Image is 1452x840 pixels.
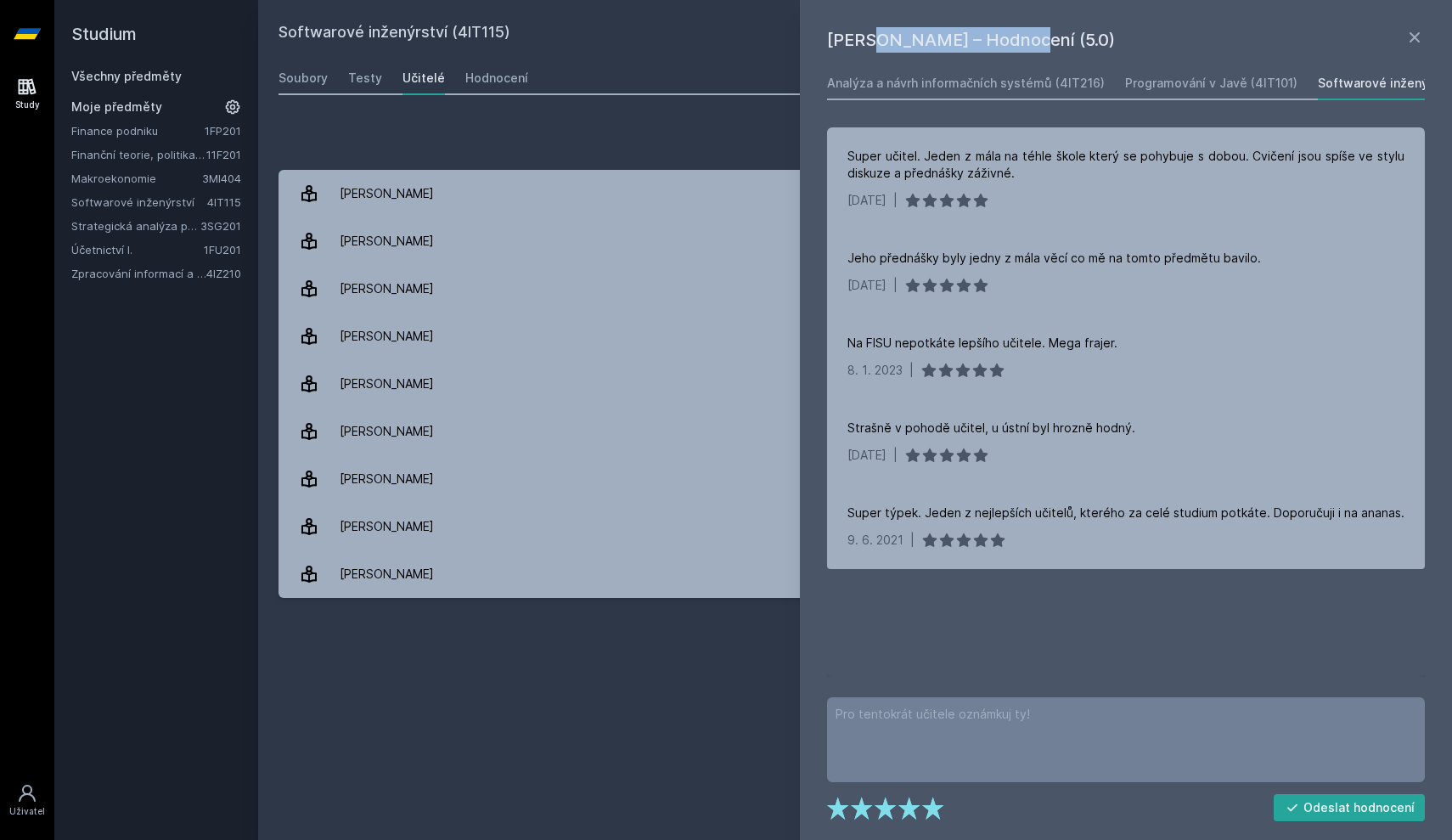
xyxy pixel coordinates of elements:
[3,775,51,826] a: Uživatel
[71,241,204,258] a: Účetnictví I.
[202,172,241,185] a: 3MI404
[847,420,1135,437] div: Strašně v pohodě učitel, u ústní byl hrozně hodný.
[279,360,1432,408] a: [PERSON_NAME] 4 hodnocení 5.0
[71,170,202,187] a: Makroekonomie
[207,195,241,209] a: 4IT115
[204,243,241,257] a: 1FU201
[340,272,434,306] div: [PERSON_NAME]
[847,447,886,464] div: [DATE]
[847,335,1117,352] div: Na FISU nepotkáte lepšího učitele. Mega frajer.
[340,557,434,591] div: [PERSON_NAME]
[71,217,200,234] a: Strategická analýza pro informatiky a statistiky
[3,68,51,120] a: Study
[348,61,382,95] a: Testy
[279,217,1432,265] a: [PERSON_NAME] 10 hodnocení 4.7
[340,224,434,258] div: [PERSON_NAME]
[279,61,328,95] a: Soubory
[71,99,162,116] span: Moje předměty
[71,146,206,163] a: Finanční teorie, politika a instituce
[340,367,434,401] div: [PERSON_NAME]
[279,550,1432,598] a: [PERSON_NAME] 5 hodnocení 5.0
[847,192,886,209] div: [DATE]
[847,250,1261,267] div: Jeho přednášky byly jedny z mála věcí co mě na tomto předmětu bavilo.
[402,61,445,95] a: Učitelé
[893,447,898,464] div: |
[847,148,1404,182] div: Super učitel. Jeden z mála na téhle škole který se pohybuje s dobou. Cvičení jsou spíše ve stylu ...
[893,192,898,209] div: |
[279,170,1432,217] a: [PERSON_NAME]
[206,267,241,280] a: 4IZ210
[893,277,898,294] div: |
[847,277,886,294] div: [DATE]
[402,70,445,87] div: Učitelé
[71,265,206,282] a: Zpracování informací a znalostí
[847,505,1404,521] div: Super týpek. Jeden z nejlepších učitelů, kterého za celé studium potkáte. Doporučuji i na ananas.
[279,265,1432,313] a: [PERSON_NAME] 10 hodnocení 5.0
[465,70,528,87] div: Hodnocení
[71,194,207,211] a: Softwarové inženýrství
[15,99,40,111] div: Study
[205,124,241,138] a: 1FP201
[340,414,434,448] div: [PERSON_NAME]
[279,503,1432,550] a: [PERSON_NAME] 1 hodnocení 5.0
[279,70,328,87] div: Soubory
[279,408,1432,455] a: [PERSON_NAME] 2 hodnocení 4.0
[910,532,915,549] div: |
[9,805,45,818] div: Uživatel
[279,455,1432,503] a: [PERSON_NAME] 7 hodnocení 2.7
[340,177,434,211] div: [PERSON_NAME]
[279,20,1236,48] h2: Softwarové inženýrství (4IT115)
[465,61,528,95] a: Hodnocení
[200,219,241,233] a: 3SG201
[847,362,903,379] div: 8. 1. 2023
[340,510,434,544] div: [PERSON_NAME]
[909,362,914,379] div: |
[348,70,382,87] div: Testy
[340,462,434,496] div: [PERSON_NAME]
[847,532,903,549] div: 9. 6. 2021
[71,69,182,83] a: Všechny předměty
[71,122,205,139] a: Finance podniku
[340,319,434,353] div: [PERSON_NAME]
[279,313,1432,360] a: [PERSON_NAME] 3 hodnocení 4.3
[206,148,241,161] a: 11F201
